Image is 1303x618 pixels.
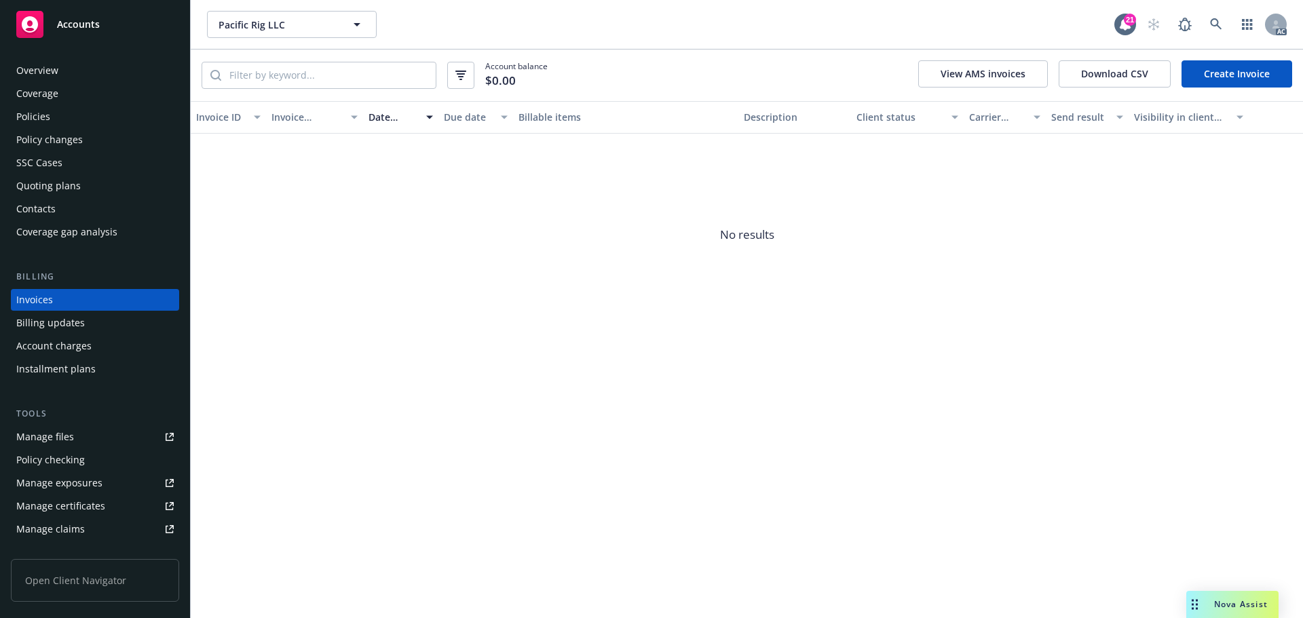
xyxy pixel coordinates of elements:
[964,101,1046,134] button: Carrier status
[57,19,100,30] span: Accounts
[11,289,179,311] a: Invoices
[11,270,179,284] div: Billing
[271,110,343,124] div: Invoice amount
[1046,101,1129,134] button: Send result
[16,518,85,540] div: Manage claims
[196,110,246,124] div: Invoice ID
[918,60,1048,88] button: View AMS invoices
[1140,11,1167,38] a: Start snowing
[369,110,418,124] div: Date issued
[11,426,179,448] a: Manage files
[1059,60,1171,88] button: Download CSV
[221,62,436,88] input: Filter by keyword...
[207,11,377,38] button: Pacific Rig LLC
[16,175,81,197] div: Quoting plans
[16,358,96,380] div: Installment plans
[11,358,179,380] a: Installment plans
[219,18,336,32] span: Pacific Rig LLC
[16,221,117,243] div: Coverage gap analysis
[16,198,56,220] div: Contacts
[513,101,738,134] button: Billable items
[11,5,179,43] a: Accounts
[16,289,53,311] div: Invoices
[16,152,62,174] div: SSC Cases
[1234,11,1261,38] a: Switch app
[16,106,50,128] div: Policies
[11,335,179,357] a: Account charges
[16,495,105,517] div: Manage certificates
[1171,11,1198,38] a: Report a Bug
[11,312,179,334] a: Billing updates
[11,83,179,104] a: Coverage
[16,472,102,494] div: Manage exposures
[11,495,179,517] a: Manage certificates
[1186,591,1279,618] button: Nova Assist
[11,198,179,220] a: Contacts
[11,472,179,494] a: Manage exposures
[485,72,516,90] span: $0.00
[16,426,74,448] div: Manage files
[11,407,179,421] div: Tools
[210,70,221,81] svg: Search
[744,110,846,124] div: Description
[738,101,851,134] button: Description
[11,175,179,197] a: Quoting plans
[1182,60,1292,88] a: Create Invoice
[11,152,179,174] a: SSC Cases
[11,541,179,563] a: Manage BORs
[363,101,438,134] button: Date issued
[11,129,179,151] a: Policy changes
[16,60,58,81] div: Overview
[1134,110,1228,124] div: Visibility in client dash
[191,101,266,134] button: Invoice ID
[1203,11,1230,38] a: Search
[851,101,964,134] button: Client status
[1051,110,1108,124] div: Send result
[969,110,1026,124] div: Carrier status
[16,449,85,471] div: Policy checking
[518,110,733,124] div: Billable items
[485,60,548,90] span: Account balance
[438,101,514,134] button: Due date
[856,110,943,124] div: Client status
[16,312,85,334] div: Billing updates
[1186,591,1203,618] div: Drag to move
[11,60,179,81] a: Overview
[16,129,83,151] div: Policy changes
[266,101,364,134] button: Invoice amount
[191,134,1303,337] span: No results
[11,449,179,471] a: Policy checking
[11,518,179,540] a: Manage claims
[1129,101,1249,134] button: Visibility in client dash
[11,559,179,602] span: Open Client Navigator
[16,335,92,357] div: Account charges
[16,83,58,104] div: Coverage
[1124,14,1136,26] div: 21
[11,221,179,243] a: Coverage gap analysis
[16,541,80,563] div: Manage BORs
[1214,598,1268,610] span: Nova Assist
[11,106,179,128] a: Policies
[444,110,493,124] div: Due date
